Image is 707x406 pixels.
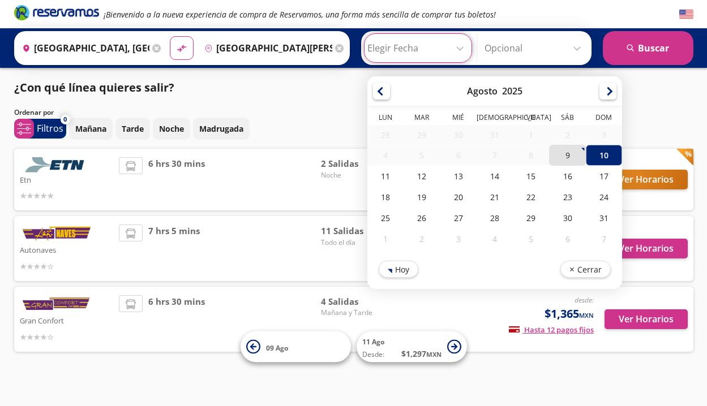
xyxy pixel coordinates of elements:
button: Ver Horarios [605,170,688,189]
div: 06-Sep-25 [549,228,585,249]
div: 03-Ago-25 [585,125,622,145]
button: Cerrar [560,261,610,278]
div: 28-Jul-25 [367,125,404,145]
p: Mañana [75,123,106,135]
div: 02-Ago-25 [549,125,585,145]
div: 20-Ago-25 [440,187,476,208]
div: 18-Ago-25 [367,187,404,208]
span: 0 [63,115,67,124]
input: Opcional [485,34,586,62]
img: Autonaves [20,224,93,243]
span: Mañana y Tarde [321,308,400,318]
div: Agosto [467,85,498,97]
span: Todo el día [321,237,400,248]
th: Domingo [585,113,622,125]
th: Martes [404,113,440,125]
span: $1,365 [545,305,594,322]
p: Filtros [37,122,63,135]
small: MXN [579,311,594,319]
div: 26-Ago-25 [404,208,440,228]
div: 03-Sep-25 [440,228,476,249]
button: Hoy [379,261,418,278]
div: 11-Ago-25 [367,166,404,187]
div: 01-Ago-25 [513,125,549,145]
button: Noche [153,118,190,140]
span: 11 Ago [362,337,384,347]
div: 2025 [502,85,522,97]
span: Desde: [362,349,384,360]
em: desde: [575,295,594,305]
p: Madrugada [199,123,243,135]
div: 08-Ago-25 [513,145,549,165]
div: 30-Ago-25 [549,208,585,228]
input: Buscar Destino [200,34,332,62]
span: $ 1,297 [401,348,442,360]
div: 17-Ago-25 [585,166,622,187]
div: 30-Jul-25 [440,125,476,145]
div: 21-Ago-25 [476,187,512,208]
div: 07-Sep-25 [585,228,622,249]
button: English [679,7,693,21]
div: 15-Ago-25 [513,166,549,187]
small: MXN [426,350,442,359]
p: ¿Con qué línea quieres salir? [14,79,174,96]
div: 04-Ago-25 [367,145,404,165]
div: 27-Ago-25 [440,208,476,228]
div: 31-Jul-25 [476,125,512,145]
span: 2 Salidas [321,157,400,170]
button: Buscar [603,31,693,65]
div: 01-Sep-25 [367,228,404,249]
img: Etn [20,157,93,172]
div: 29-Jul-25 [404,125,440,145]
div: 13-Ago-25 [440,166,476,187]
em: ¡Bienvenido a la nueva experiencia de compra de Reservamos, una forma más sencilla de comprar tus... [104,9,496,20]
th: Sábado [549,113,585,125]
span: 6 hrs 30 mins [148,157,205,202]
p: Etn [20,172,114,186]
span: 09 Ago [266,343,288,352]
div: 05-Sep-25 [513,228,549,249]
p: Autonaves [20,243,114,256]
p: Ordenar por [14,107,54,118]
span: 4 Salidas [321,295,400,308]
button: Madrugada [193,118,250,140]
span: 6 hrs 30 mins [148,295,205,343]
th: Jueves [476,113,512,125]
input: Elegir Fecha [367,34,469,62]
div: 28-Ago-25 [476,208,512,228]
div: 05-Ago-25 [404,145,440,165]
div: 23-Ago-25 [549,187,585,208]
div: 16-Ago-25 [549,166,585,187]
div: 12-Ago-25 [404,166,440,187]
button: 0Filtros [14,119,66,139]
div: 14-Ago-25 [476,166,512,187]
div: 04-Sep-25 [476,228,512,249]
p: Noche [159,123,184,135]
th: Lunes [367,113,404,125]
div: 10-Ago-25 [585,145,622,166]
div: 25-Ago-25 [367,208,404,228]
button: Tarde [115,118,150,140]
p: Tarde [122,123,144,135]
div: 02-Sep-25 [404,228,440,249]
div: 06-Ago-25 [440,145,476,165]
button: 09 Ago [241,331,351,362]
button: 11 AgoDesde:$1,297MXN [357,331,467,362]
th: Viernes [513,113,549,125]
img: Gran Confort [20,295,93,313]
button: Ver Horarios [605,309,688,329]
p: Gran Confort [20,313,114,327]
div: 29-Ago-25 [513,208,549,228]
span: 7 hrs 5 mins [148,224,200,273]
span: Noche [321,170,400,180]
div: 31-Ago-25 [585,208,622,228]
button: Ver Horarios [605,239,688,258]
div: 19-Ago-25 [404,187,440,208]
div: 22-Ago-25 [513,187,549,208]
i: Brand Logo [14,4,99,21]
div: 24-Ago-25 [585,187,622,208]
span: 11 Salidas [321,224,400,237]
div: 07-Ago-25 [476,145,512,165]
th: Miércoles [440,113,476,125]
button: Mañana [69,118,113,140]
